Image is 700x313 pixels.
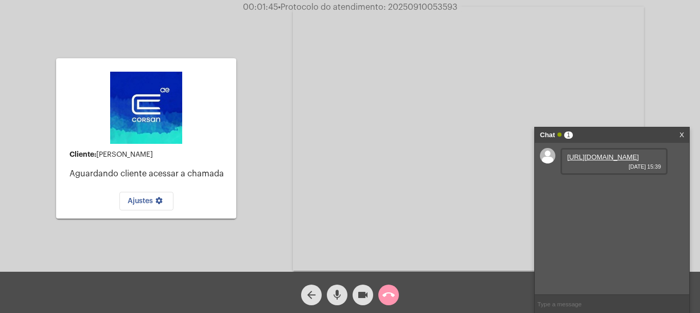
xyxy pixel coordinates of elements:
mat-icon: arrow_back [305,289,318,301]
strong: Chat [540,127,555,143]
button: Ajustes [119,192,173,210]
span: • [278,3,281,11]
mat-icon: call_end [382,289,395,301]
mat-icon: videocam [357,289,369,301]
mat-icon: settings [153,196,165,209]
mat-icon: mic [331,289,343,301]
a: X [679,127,684,143]
input: Type a message [535,295,689,313]
span: Online [557,133,562,137]
a: [URL][DOMAIN_NAME] [567,153,639,161]
img: d4669ae0-8c07-2337-4f67-34b0df7f5ae4.jpeg [110,72,182,144]
span: [DATE] 15:39 [567,163,661,170]
div: [PERSON_NAME] [69,151,228,159]
strong: Cliente: [69,151,96,158]
span: 00:01:45 [243,3,278,11]
p: Aguardando cliente acessar a chamada [69,169,228,178]
span: 1 [564,131,573,139]
span: Protocolo do atendimento: 20250910053593 [278,3,458,11]
span: Ajustes [128,197,165,205]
